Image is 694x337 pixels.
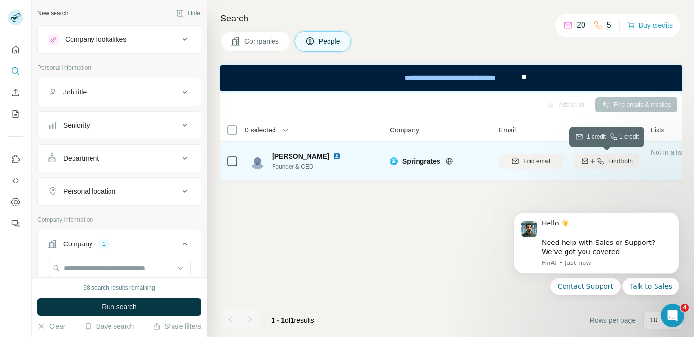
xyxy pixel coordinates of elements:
button: Save search [84,321,134,331]
span: Lists [651,125,665,135]
button: Quick start [8,41,23,58]
span: of [285,317,291,324]
button: Find both [575,154,639,168]
p: 5 [607,19,611,31]
span: Springrates [402,156,440,166]
span: [PERSON_NAME] [272,151,329,161]
span: Rows per page [590,316,636,325]
button: Hide [169,6,207,20]
iframe: Banner [220,65,682,91]
span: 4 [681,304,689,312]
span: Find both [608,157,633,166]
span: Companies [244,37,280,46]
p: 10 [650,315,657,325]
span: results [271,317,314,324]
button: Company1 [38,232,201,260]
img: LinkedIn logo [333,152,341,160]
iframe: Intercom notifications message [499,204,694,301]
div: Seniority [63,120,90,130]
iframe: Intercom live chat [661,304,684,327]
button: Search [8,62,23,80]
button: Company lookalikes [38,28,201,51]
p: 20 [577,19,585,31]
p: Personal information [37,63,201,72]
p: Company information [37,215,201,224]
div: Personal location [63,187,115,196]
span: Founder & CEO [272,162,345,171]
img: Avatar [250,153,265,169]
button: Buy credits [627,19,673,32]
img: Logo of Springrates [390,157,398,165]
button: Run search [37,298,201,316]
div: Department [63,153,99,163]
h4: Search [220,12,682,25]
span: 1 [291,317,294,324]
button: Enrich CSV [8,84,23,101]
button: Feedback [8,215,23,232]
button: Use Surfe API [8,172,23,189]
button: Use Surfe on LinkedIn [8,150,23,168]
button: My lists [8,105,23,123]
button: Find email [499,154,563,168]
span: Run search [102,302,137,312]
div: New search [37,9,68,18]
span: Find email [523,157,550,166]
div: 98 search results remaining [83,283,155,292]
span: 1 - 1 [271,317,285,324]
span: 0 selected [245,125,276,135]
button: Dashboard [8,193,23,211]
div: Company [63,239,92,249]
div: 1 [98,240,110,248]
div: Company lookalikes [65,35,126,44]
span: Not in a list [651,149,684,156]
span: Email [499,125,516,135]
button: Department [38,147,201,170]
div: Job title [63,87,87,97]
span: Mobile [575,125,595,135]
button: Job title [38,80,201,104]
button: Share filters [153,321,201,331]
button: Clear [37,321,65,331]
span: People [319,37,341,46]
span: Company [390,125,419,135]
button: Personal location [38,180,201,203]
button: Seniority [38,113,201,137]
